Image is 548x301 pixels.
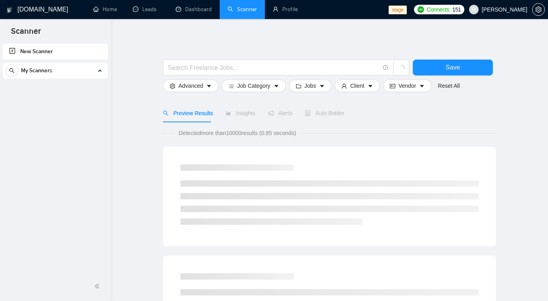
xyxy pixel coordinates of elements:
[413,60,493,75] button: Save
[5,25,47,42] span: Scanner
[471,7,477,12] span: user
[399,81,416,90] span: Vendor
[3,44,108,60] li: New Scanner
[419,83,425,89] span: caret-down
[305,110,310,116] span: robot
[438,81,460,90] a: Reset All
[9,44,102,60] a: New Scanner
[268,110,293,116] span: Alerts
[289,79,332,92] button: folderJobscaret-down
[133,6,160,13] a: messageLeads
[319,83,325,89] span: caret-down
[7,4,12,16] img: logo
[237,81,270,90] span: Job Category
[228,83,234,89] span: bars
[163,110,169,116] span: search
[521,274,540,293] iframe: Intercom live chat
[532,6,545,13] a: setting
[168,63,379,73] input: Search Freelance Jobs...
[206,83,212,89] span: caret-down
[368,83,373,89] span: caret-down
[418,6,424,13] img: upwork-logo.png
[6,68,18,73] span: search
[341,83,347,89] span: user
[389,6,406,14] span: stage
[398,65,405,72] span: loading
[163,110,213,116] span: Preview Results
[163,79,218,92] button: settingAdvancedcaret-down
[226,110,231,116] span: area-chart
[532,3,545,16] button: setting
[350,81,364,90] span: Client
[222,79,285,92] button: barsJob Categorycaret-down
[21,63,52,79] span: My Scanners
[6,64,18,77] button: search
[173,129,302,137] span: Detected more than 10000 results (0.85 seconds)
[305,81,316,90] span: Jobs
[446,62,460,72] span: Save
[170,83,175,89] span: setting
[176,6,212,13] a: dashboardDashboard
[178,81,203,90] span: Advanced
[93,6,117,13] a: homeHome
[226,110,255,116] span: Insights
[228,6,257,13] a: searchScanner
[268,110,274,116] span: notification
[274,83,279,89] span: caret-down
[383,65,388,70] span: info-circle
[273,6,298,13] a: userProfile
[3,63,108,82] li: My Scanners
[452,5,461,14] span: 151
[383,79,431,92] button: idcardVendorcaret-down
[390,83,395,89] span: idcard
[94,282,102,290] span: double-left
[335,79,380,92] button: userClientcaret-down
[296,83,301,89] span: folder
[305,110,344,116] span: Auto Bidder
[427,5,450,14] span: Connects:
